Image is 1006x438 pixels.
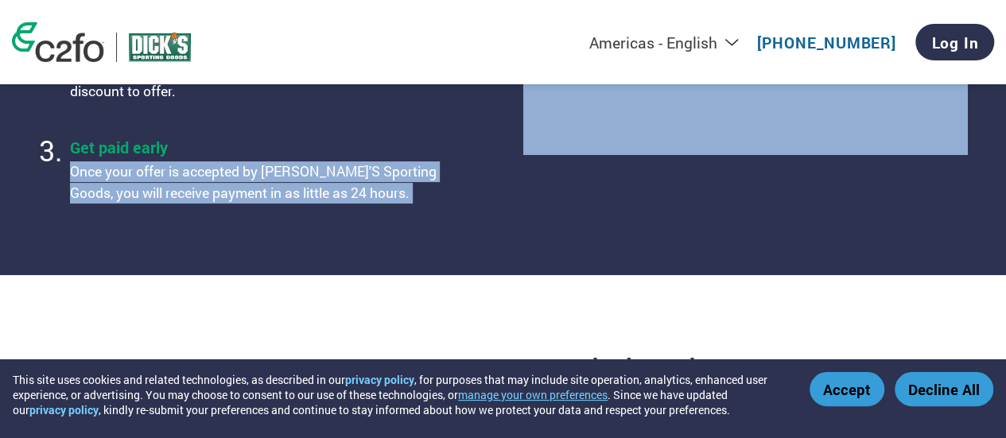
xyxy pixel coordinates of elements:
[29,402,99,417] a: privacy policy
[70,137,468,157] h4: Get paid early
[757,33,896,52] a: [PHONE_NUMBER]
[810,372,884,406] button: Accept
[12,22,104,62] img: c2fo logo
[345,372,414,387] a: privacy policy
[13,372,787,417] div: This site uses cookies and related technologies, as described in our , for purposes that may incl...
[895,372,993,406] button: Decline All
[129,33,191,62] img: DICK'S Sporting Goods
[553,351,968,382] h3: Cash flow when you want it
[915,24,994,60] a: Log In
[458,387,608,402] button: manage your own preferences
[70,161,468,203] p: Once your offer is accepted by [PERSON_NAME]'S Sporting Goods, you will receive payment in as lit...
